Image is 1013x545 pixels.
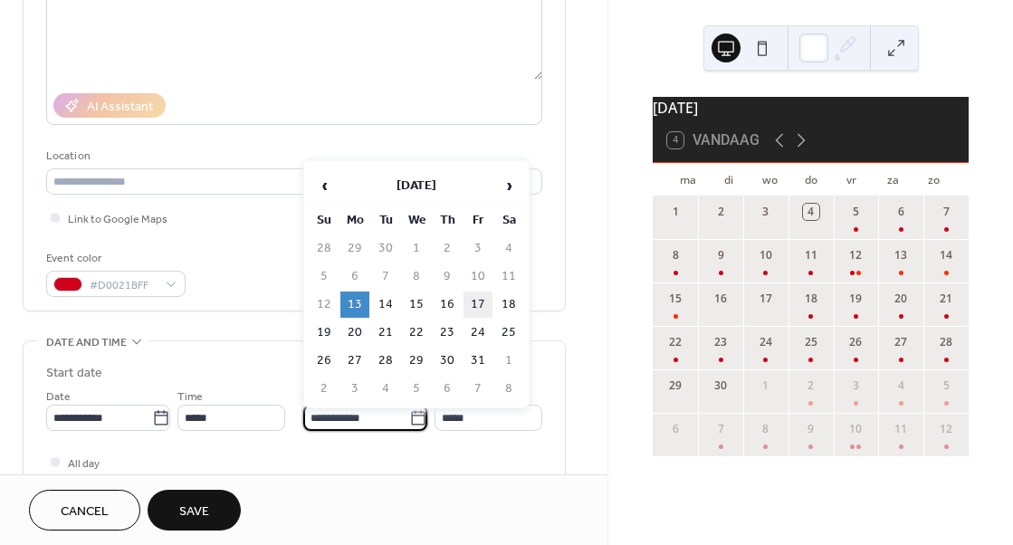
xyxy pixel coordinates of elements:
[340,235,369,262] td: 29
[463,263,492,290] td: 10
[750,163,790,196] div: wo
[46,147,539,166] div: Location
[371,235,400,262] td: 30
[667,421,683,437] div: 6
[712,291,729,307] div: 16
[402,320,431,346] td: 22
[893,247,909,263] div: 13
[402,263,431,290] td: 8
[803,204,819,220] div: 4
[310,263,339,290] td: 5
[893,421,909,437] div: 11
[371,292,400,318] td: 14
[712,247,729,263] div: 9
[758,334,774,350] div: 24
[310,376,339,402] td: 2
[463,320,492,346] td: 24
[494,263,523,290] td: 11
[177,387,203,406] span: Time
[790,163,831,196] div: do
[667,291,683,307] div: 15
[371,263,400,290] td: 7
[46,364,102,383] div: Start date
[148,490,241,531] button: Save
[402,235,431,262] td: 1
[46,333,127,352] span: Date and time
[494,235,523,262] td: 4
[938,421,954,437] div: 12
[340,348,369,374] td: 27
[803,378,819,394] div: 2
[179,502,209,521] span: Save
[712,204,729,220] div: 2
[340,207,369,234] th: Mo
[938,291,954,307] div: 21
[311,167,338,204] span: ‹
[463,207,492,234] th: Fr
[68,210,167,229] span: Link to Google Maps
[893,204,909,220] div: 6
[463,348,492,374] td: 31
[847,204,864,220] div: 5
[402,348,431,374] td: 29
[831,163,872,196] div: vr
[847,378,864,394] div: 3
[61,502,109,521] span: Cancel
[433,207,462,234] th: Th
[433,348,462,374] td: 30
[371,348,400,374] td: 28
[46,249,182,268] div: Event color
[463,376,492,402] td: 7
[340,167,492,206] th: [DATE]
[494,292,523,318] td: 18
[712,421,729,437] div: 7
[371,376,400,402] td: 4
[494,348,523,374] td: 1
[433,320,462,346] td: 23
[758,291,774,307] div: 17
[667,204,683,220] div: 1
[310,348,339,374] td: 26
[803,291,819,307] div: 18
[68,473,142,492] span: Show date only
[803,247,819,263] div: 11
[310,292,339,318] td: 12
[653,97,969,119] div: [DATE]
[340,263,369,290] td: 6
[712,378,729,394] div: 30
[29,490,140,531] button: Cancel
[310,320,339,346] td: 19
[495,167,522,204] span: ›
[938,378,954,394] div: 5
[758,421,774,437] div: 8
[938,247,954,263] div: 14
[494,207,523,234] th: Sa
[893,378,909,394] div: 4
[90,276,157,295] span: #D0021BFF
[340,320,369,346] td: 20
[803,421,819,437] div: 9
[667,247,683,263] div: 8
[310,207,339,234] th: Su
[433,235,462,262] td: 2
[433,263,462,290] td: 9
[847,247,864,263] div: 12
[402,207,431,234] th: We
[712,334,729,350] div: 23
[847,421,864,437] div: 10
[310,235,339,262] td: 28
[758,378,774,394] div: 1
[873,163,913,196] div: za
[893,291,909,307] div: 20
[371,207,400,234] th: Tu
[340,376,369,402] td: 3
[667,378,683,394] div: 29
[68,454,100,473] span: All day
[847,334,864,350] div: 26
[46,387,71,406] span: Date
[433,376,462,402] td: 6
[433,292,462,318] td: 16
[667,334,683,350] div: 22
[494,320,523,346] td: 25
